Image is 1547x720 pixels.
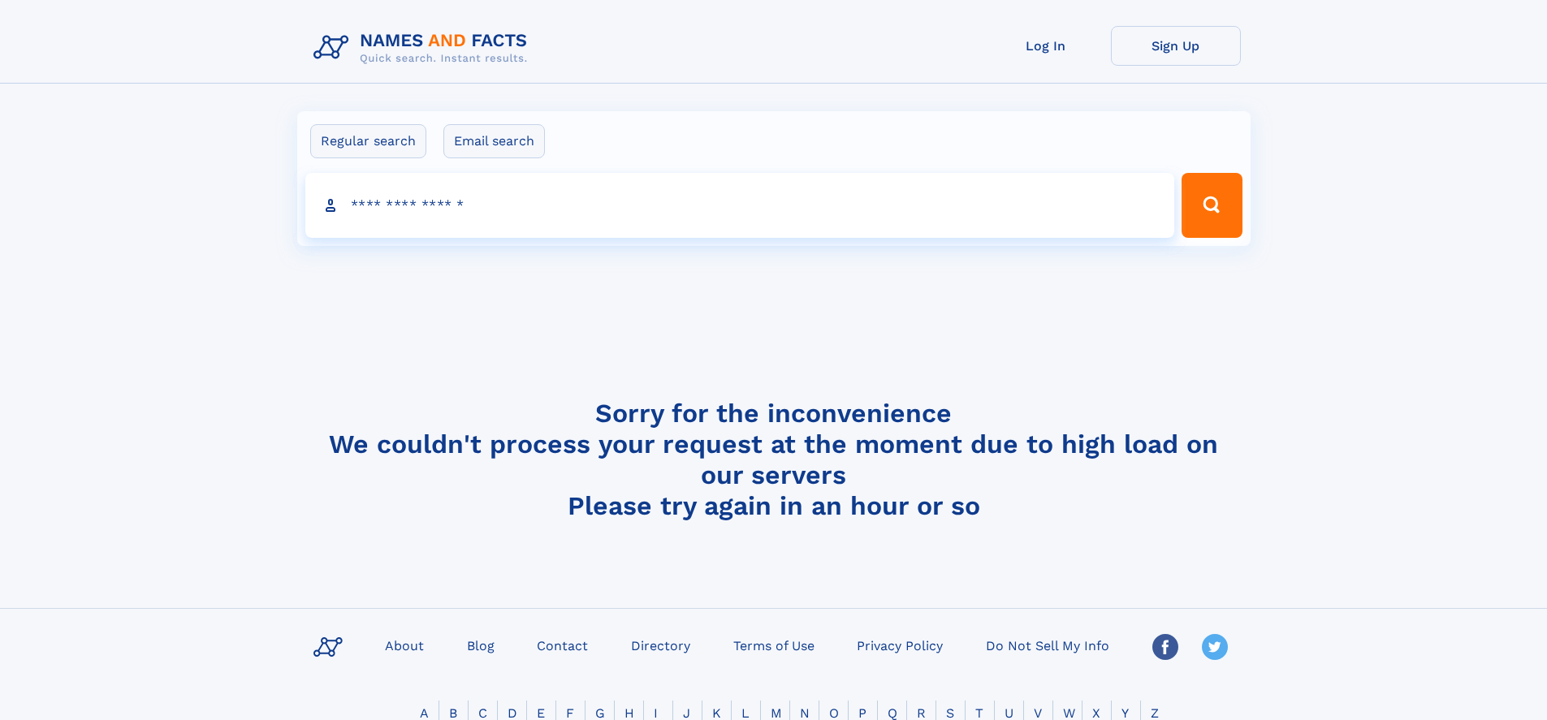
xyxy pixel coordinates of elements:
a: About [378,633,430,657]
img: Logo Names and Facts [307,26,541,70]
a: Terms of Use [727,633,821,657]
a: Do Not Sell My Info [979,633,1116,657]
a: Directory [624,633,697,657]
a: Contact [530,633,594,657]
a: Log In [981,26,1111,66]
img: Facebook [1152,634,1178,660]
label: Regular search [310,124,426,158]
input: search input [305,173,1175,238]
a: Privacy Policy [850,633,949,657]
h4: Sorry for the inconvenience We couldn't process your request at the moment due to high load on ou... [307,398,1241,521]
a: Blog [460,633,501,657]
a: Sign Up [1111,26,1241,66]
img: Twitter [1202,634,1228,660]
button: Search Button [1182,173,1242,238]
label: Email search [443,124,545,158]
